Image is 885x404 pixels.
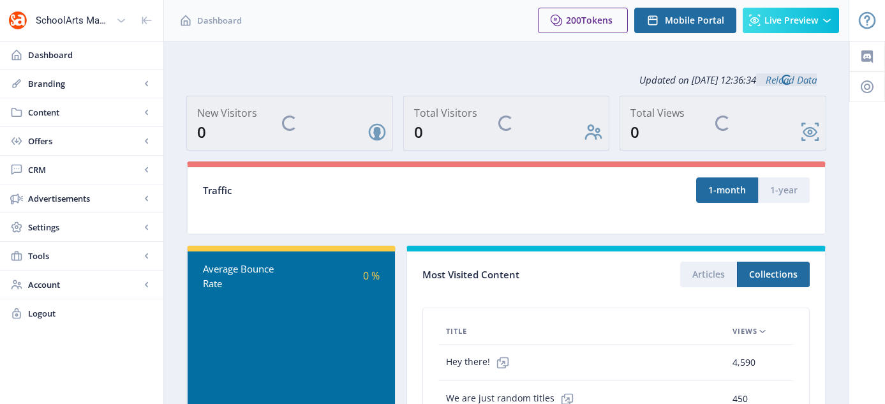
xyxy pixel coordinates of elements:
[764,15,818,26] span: Live Preview
[733,324,757,339] span: Views
[28,278,140,291] span: Account
[28,221,140,234] span: Settings
[737,262,810,287] button: Collections
[8,10,28,31] img: properties.app_icon.png
[363,269,380,283] span: 0 %
[743,8,839,33] button: Live Preview
[28,163,140,176] span: CRM
[758,177,810,203] button: 1-year
[422,265,616,285] div: Most Visited Content
[203,183,507,198] div: Traffic
[756,73,817,86] a: Reload Data
[538,8,628,33] button: 200Tokens
[446,324,467,339] span: Title
[446,350,516,375] span: Hey there!
[680,262,737,287] button: Articles
[28,192,140,205] span: Advertisements
[197,14,242,27] span: Dashboard
[733,355,755,370] span: 4,590
[665,15,724,26] span: Mobile Portal
[28,250,140,262] span: Tools
[581,14,613,26] span: Tokens
[696,177,758,203] button: 1-month
[186,64,826,96] div: Updated on [DATE] 12:36:34
[28,77,140,90] span: Branding
[28,49,153,61] span: Dashboard
[203,262,292,290] div: Average Bounce Rate
[28,135,140,147] span: Offers
[28,307,153,320] span: Logout
[634,8,736,33] button: Mobile Portal
[36,6,111,34] div: SchoolArts Magazine
[28,106,140,119] span: Content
